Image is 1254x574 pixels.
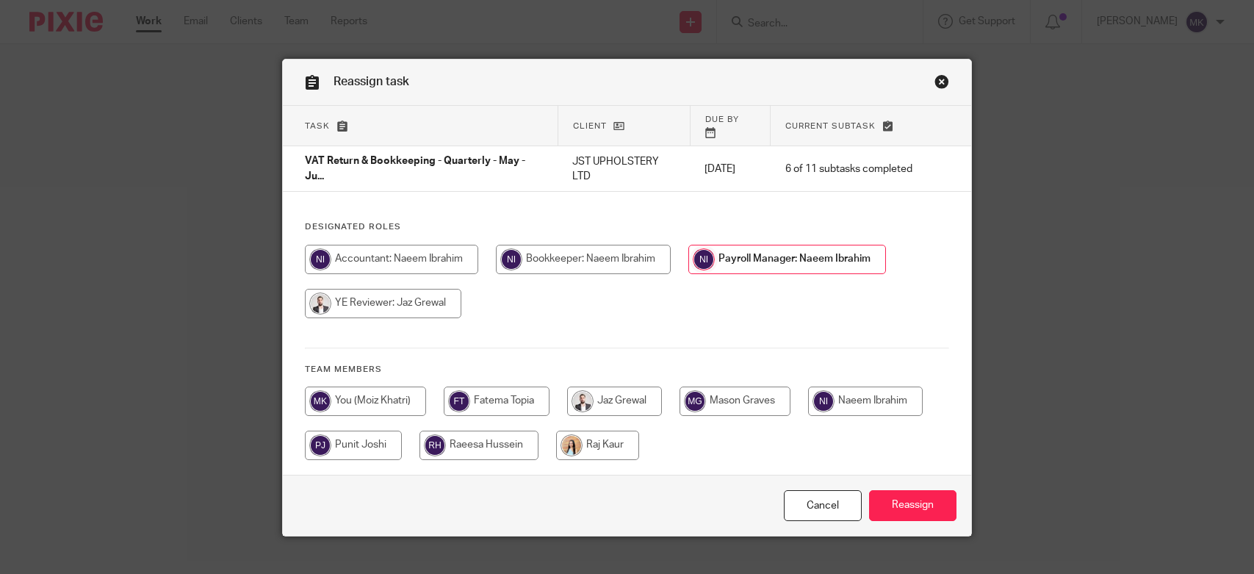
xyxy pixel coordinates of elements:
a: Close this dialog window [784,490,862,522]
a: Close this dialog window [934,74,949,94]
input: Reassign [869,490,956,522]
p: JST UPHOLSTERY LTD [572,154,675,184]
span: Client [573,122,607,130]
span: Task [305,122,330,130]
p: [DATE] [705,162,756,176]
td: 6 of 11 subtasks completed [771,146,927,192]
span: Due by [705,115,739,123]
h4: Designated Roles [305,221,949,233]
span: Current subtask [785,122,876,130]
span: Reassign task [334,76,409,87]
h4: Team members [305,364,949,376]
span: VAT Return & Bookkeeping - Quarterly - May - Ju... [305,157,525,182]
